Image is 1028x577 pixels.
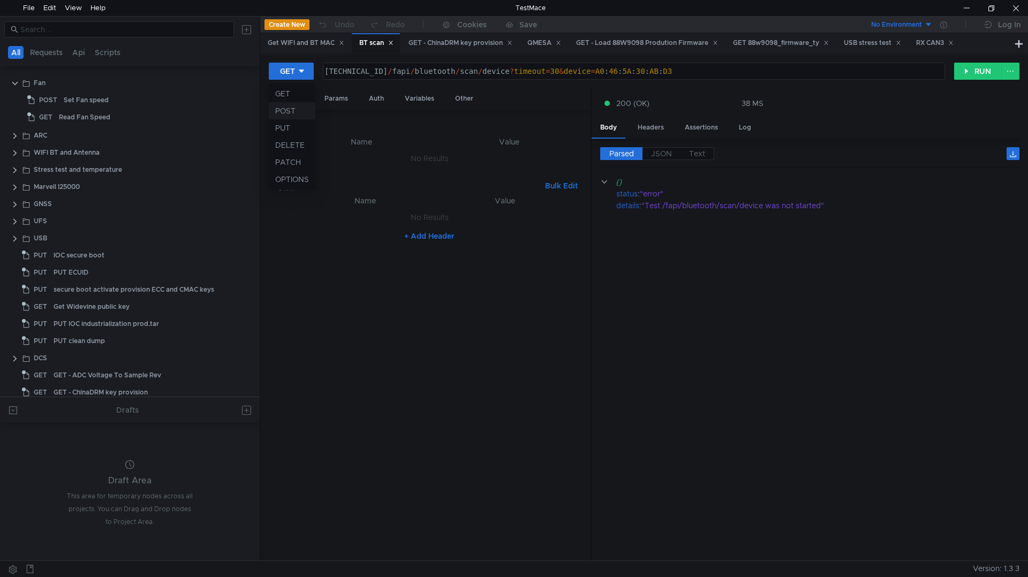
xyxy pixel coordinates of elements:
li: PATCH [269,154,315,171]
li: DELETE [269,136,315,154]
li: GET [269,85,315,102]
li: OPTIONS [269,171,315,188]
li: POST [269,102,315,119]
li: PUT [269,119,315,136]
